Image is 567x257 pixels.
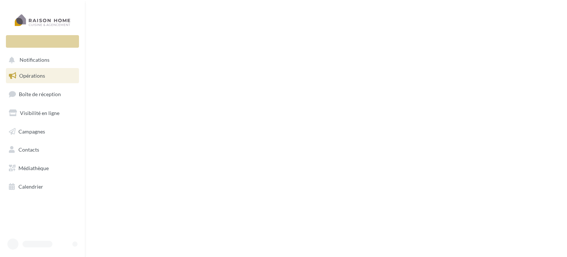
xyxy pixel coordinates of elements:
span: Visibilité en ligne [20,110,59,116]
span: Campagnes [18,128,45,134]
span: Contacts [18,146,39,153]
a: Calendrier [4,179,80,195]
span: Opérations [19,72,45,79]
span: Boîte de réception [19,91,61,97]
div: Nouvelle campagne [6,35,79,48]
span: Médiathèque [18,165,49,171]
a: Boîte de réception [4,86,80,102]
span: Calendrier [18,183,43,190]
a: Contacts [4,142,80,158]
a: Visibilité en ligne [4,105,80,121]
a: Opérations [4,68,80,84]
span: Notifications [20,57,49,63]
a: Campagnes [4,124,80,139]
a: Médiathèque [4,160,80,176]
